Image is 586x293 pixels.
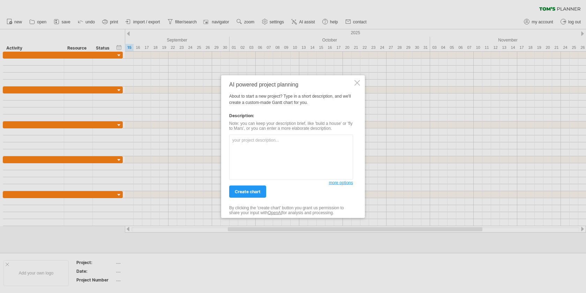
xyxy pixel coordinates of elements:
span: more options [329,180,353,185]
div: By clicking the 'create chart' button you grant us permission to share your input with for analys... [229,205,353,216]
a: more options [329,180,353,186]
div: AI powered project planning [229,82,353,88]
div: Description: [229,113,353,119]
span: create chart [235,189,261,194]
div: About to start a new project? Type in a short description, and we'll create a custom-made Gantt c... [229,82,353,212]
a: OpenAI [268,210,282,215]
div: Note: you can keep your description brief, like 'build a house' or 'fly to Mars', or you can ente... [229,121,353,131]
a: create chart [229,186,266,198]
